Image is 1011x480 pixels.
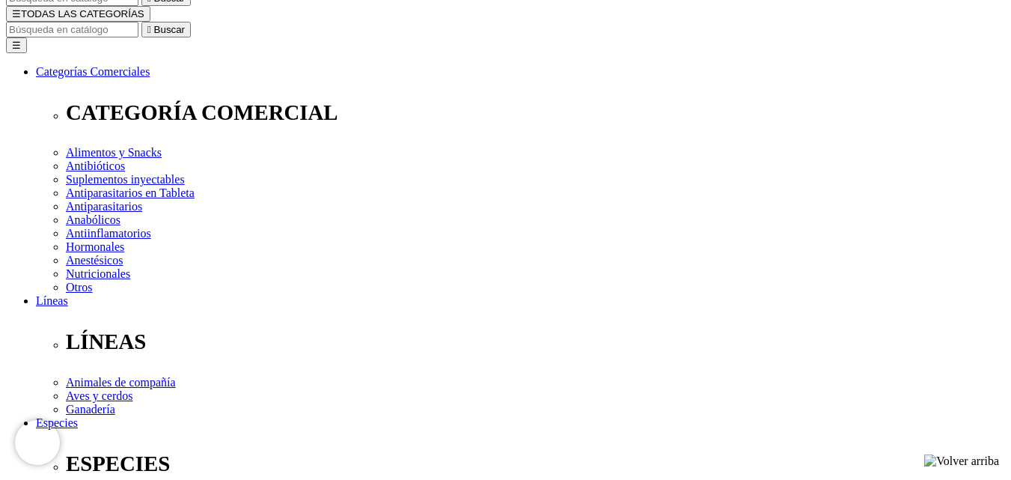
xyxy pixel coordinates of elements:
a: Suplementos inyectables [66,173,185,186]
a: Categorías Comerciales [36,65,150,78]
a: Especies [36,416,78,429]
i:  [147,24,151,35]
iframe: Brevo live chat [15,420,60,465]
input: Buscar [6,22,138,37]
a: Otros [66,281,93,294]
a: Antiinflamatorios [66,227,151,240]
span: ☰ [12,8,21,19]
a: Anestésicos [66,254,123,267]
a: Animales de compañía [66,376,176,389]
p: CATEGORÍA COMERCIAL [66,100,1005,125]
button: ☰TODAS LAS CATEGORÍAS [6,6,150,22]
p: LÍNEAS [66,329,1005,354]
img: Volver arriba [924,455,999,468]
span: Buscar [154,24,185,35]
a: Nutricionales [66,267,130,280]
a: Líneas [36,294,68,307]
a: Antiparasitarios [66,200,142,213]
a: Ganadería [66,403,115,416]
p: ESPECIES [66,452,1005,476]
a: Alimentos y Snacks [66,146,162,159]
a: Antiparasitarios en Tableta [66,186,195,199]
a: Anabólicos [66,213,120,226]
a: Hormonales [66,240,124,253]
button:  Buscar [141,22,191,37]
button: ☰ [6,37,27,53]
a: Antibióticos [66,160,125,172]
a: Aves y cerdos [66,389,132,402]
